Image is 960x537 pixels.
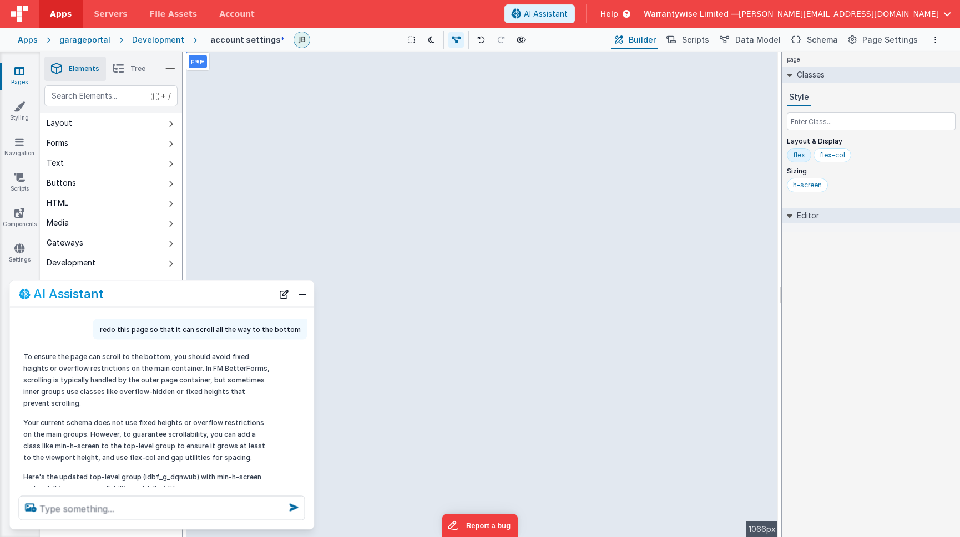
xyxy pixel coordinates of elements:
h2: AI Assistant [33,287,104,300]
p: redo this page so that it can scroll all the way to the bottom [100,324,301,335]
button: New Chat [276,286,292,301]
p: Your current schema does not use fixed heights or overflow restrictions on the main groups. Howev... [23,417,272,463]
div: Buttons [47,177,76,188]
span: AI Assistant [524,8,568,19]
button: Media [40,213,182,233]
div: 1066px [746,521,778,537]
button: Buttons [40,173,182,193]
div: Layout [47,117,72,129]
input: Search Elements... [44,85,178,106]
img: 126ded6fdb041a155bf9d42456259ab5 [294,32,310,48]
span: Data Model [735,34,781,45]
h4: page [782,52,805,67]
span: Warrantywise Limited — [644,8,739,19]
div: Text [47,157,64,168]
div: Gateways [47,237,83,248]
h2: Classes [792,67,825,83]
div: Forms [47,137,68,149]
p: Sizing [787,167,956,176]
div: Development [132,34,184,45]
button: Page Settings [845,30,920,49]
h4: account settings [210,35,281,44]
span: Scripts [682,34,709,45]
span: Builder [629,34,656,45]
p: page [191,57,205,66]
div: h-screen [793,181,822,190]
div: flex [793,151,805,160]
div: flex-col [820,151,845,160]
button: Scripts [663,30,711,49]
span: + / [151,85,171,106]
span: Tree [130,64,145,73]
div: garageportal [59,34,110,45]
button: Schema [787,30,840,49]
div: Media [47,217,69,228]
h2: Editor [792,208,819,223]
button: Warrantywise Limited — [PERSON_NAME][EMAIL_ADDRESS][DOMAIN_NAME] [644,8,951,19]
button: Development [40,253,182,273]
iframe: Marker.io feedback button [442,514,518,537]
div: --> [186,52,778,537]
span: Help [600,8,618,19]
span: Schema [807,34,838,45]
p: Here's the updated top-level group (idbf_g_dqnwub) with min-h-screen and w-full to ensure scrolla... [23,471,272,494]
button: Options [929,33,942,47]
span: Apps [50,8,72,19]
button: Builder [611,30,658,49]
span: Elements [69,64,99,73]
button: Text [40,153,182,173]
button: AI Assistant [504,4,575,23]
button: Data Model [716,30,783,49]
button: Gateways [40,233,182,253]
p: To ensure the page can scroll to the bottom, you should avoid fixed heights or overflow restricti... [23,351,272,409]
input: Enter Class... [787,112,956,130]
span: Page Settings [862,34,918,45]
div: Apps [18,34,38,45]
div: HTML [47,197,68,208]
button: Forms [40,133,182,153]
button: Close [295,286,310,301]
span: [PERSON_NAME][EMAIL_ADDRESS][DOMAIN_NAME] [739,8,939,19]
button: HTML [40,193,182,213]
button: Style [787,89,811,106]
div: Development [47,257,95,268]
span: File Assets [150,8,198,19]
p: Layout & Display [787,137,956,146]
span: Servers [94,8,127,19]
button: Layout [40,113,182,133]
